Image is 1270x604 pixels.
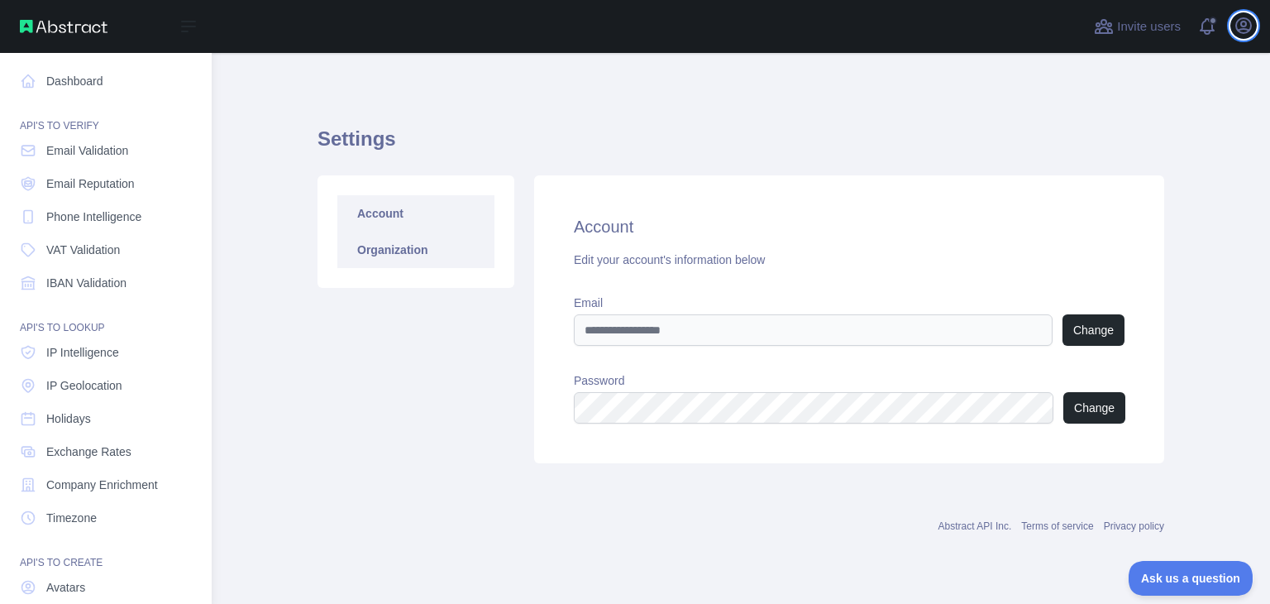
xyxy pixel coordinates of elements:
[46,510,97,526] span: Timezone
[13,470,198,500] a: Company Enrichment
[13,437,198,467] a: Exchange Rates
[46,443,131,460] span: Exchange Rates
[574,252,1124,268] div: Edit your account's information below
[1021,520,1093,532] a: Terms of service
[46,344,119,361] span: IP Intelligence
[46,477,158,493] span: Company Enrichment
[46,410,91,427] span: Holidays
[13,573,198,602] a: Avatars
[13,503,198,533] a: Timezone
[46,377,122,394] span: IP Geolocation
[13,99,198,132] div: API'S TO VERIFY
[46,242,120,258] span: VAT Validation
[13,301,198,334] div: API'S TO LOOKUP
[1062,314,1124,346] button: Change
[20,20,107,33] img: Abstract API
[46,579,85,596] span: Avatars
[13,235,198,265] a: VAT Validation
[317,126,1164,165] h1: Settings
[13,371,198,400] a: IP Geolocation
[46,275,127,291] span: IBAN Validation
[1117,17,1181,36] span: Invite users
[13,169,198,199] a: Email Reputation
[337,195,494,232] a: Account
[13,536,198,569] div: API'S TO CREATE
[1091,13,1184,40] button: Invite users
[46,142,128,159] span: Email Validation
[574,372,1124,389] label: Password
[46,175,135,192] span: Email Reputation
[13,268,198,298] a: IBAN Validation
[13,136,198,165] a: Email Validation
[13,404,198,434] a: Holidays
[46,209,141,225] span: Phone Intelligence
[13,202,198,232] a: Phone Intelligence
[13,338,198,367] a: IP Intelligence
[1104,520,1164,532] a: Privacy policy
[938,520,1012,532] a: Abstract API Inc.
[1129,561,1253,596] iframe: Toggle Customer Support
[574,215,1124,238] h2: Account
[574,295,1124,311] label: Email
[13,66,198,96] a: Dashboard
[1063,392,1125,424] button: Change
[337,232,494,268] a: Organization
